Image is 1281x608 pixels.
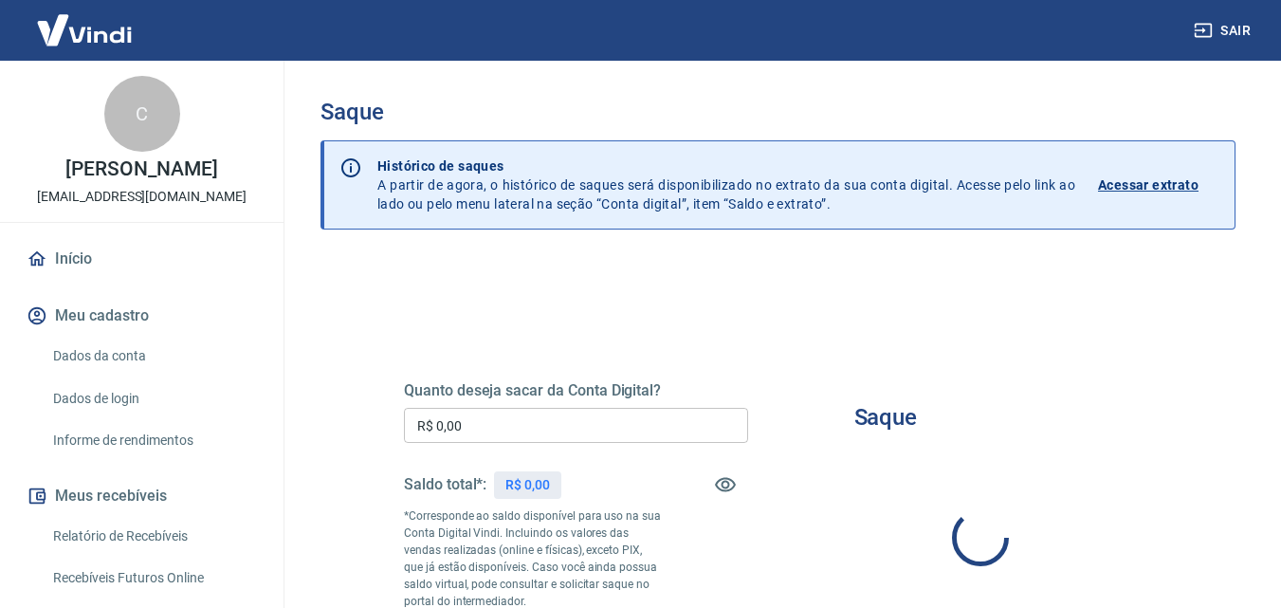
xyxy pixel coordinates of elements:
[1190,13,1258,48] button: Sair
[65,159,217,179] p: [PERSON_NAME]
[23,1,146,59] img: Vindi
[23,475,261,517] button: Meus recebíveis
[377,157,1075,175] p: Histórico de saques
[104,76,180,152] div: C
[404,381,748,400] h5: Quanto deseja sacar da Conta Digital?
[23,295,261,337] button: Meu cadastro
[46,337,261,376] a: Dados da conta
[1098,157,1219,213] a: Acessar extrato
[1098,175,1199,194] p: Acessar extrato
[46,559,261,598] a: Recebíveis Futuros Online
[46,421,261,460] a: Informe de rendimentos
[377,157,1075,213] p: A partir de agora, o histórico de saques será disponibilizado no extrato da sua conta digital. Ac...
[23,238,261,280] a: Início
[37,187,247,207] p: [EMAIL_ADDRESS][DOMAIN_NAME]
[320,99,1235,125] h3: Saque
[505,475,550,495] p: R$ 0,00
[46,379,261,418] a: Dados de login
[46,517,261,556] a: Relatório de Recebíveis
[854,404,918,431] h3: Saque
[404,475,486,494] h5: Saldo total*:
